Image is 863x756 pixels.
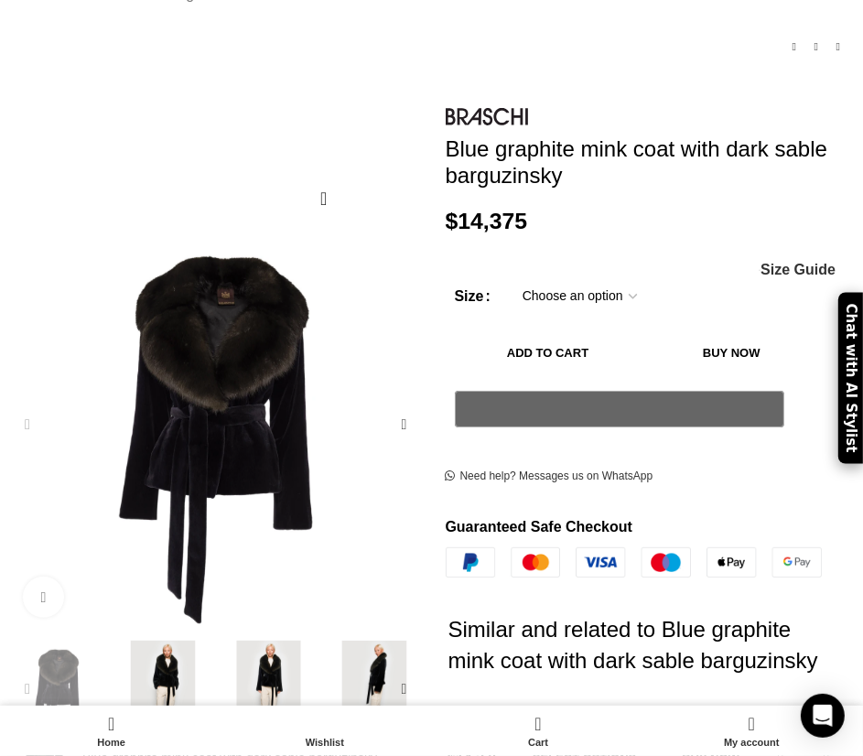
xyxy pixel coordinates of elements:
[446,136,850,189] h1: Blue graphite mink coat with dark sable barguzinsky
[386,406,423,443] div: Next slide
[783,37,805,59] a: Previous product
[5,710,218,751] a: Home
[221,641,317,737] img: mink fur
[760,263,836,277] a: Size Guide
[654,737,849,749] span: My account
[827,37,849,59] a: Next product
[645,710,858,751] a: My account
[455,285,491,308] label: Size
[9,641,105,737] img: Coveti
[321,641,426,737] div: 4 / 8
[5,641,110,737] div: 1 / 8
[801,694,845,738] div: Open Intercom Messenger
[455,334,642,373] button: Add to cart
[446,108,528,125] img: BRASCHI
[455,391,784,427] button: Pay with GPay
[448,578,825,712] h2: Similar and related to Blue graphite mink coat with dark sable barguzinsky
[446,209,458,233] span: $
[651,334,813,373] button: Buy now
[446,519,633,535] strong: Guaranteed Safe Checkout
[110,641,215,737] div: 2 / 8
[441,737,636,749] span: Cart
[5,219,427,632] div: 1 / 8
[432,710,645,751] div: My cart
[218,710,431,751] div: My wishlist
[216,641,321,737] div: 3 / 8
[386,671,423,707] div: Next slide
[446,470,653,484] a: Need help? Messages us on WhatsApp
[761,263,836,277] span: Size Guide
[326,641,422,737] img: Blue graphite mink coat with dark sable barguzinsky - Image 4
[446,209,528,233] bdi: 14,375
[432,710,645,751] a: 0 Cart
[14,737,209,749] span: Home
[536,710,550,724] span: 0
[218,710,431,751] a: Wishlist
[227,737,422,749] span: Wishlist
[9,406,46,443] div: Previous slide
[9,671,46,707] div: Previous slide
[114,641,210,737] img: Blue Mink fur Coats
[446,547,823,578] img: guaranteed-safe-checkout-bordered.j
